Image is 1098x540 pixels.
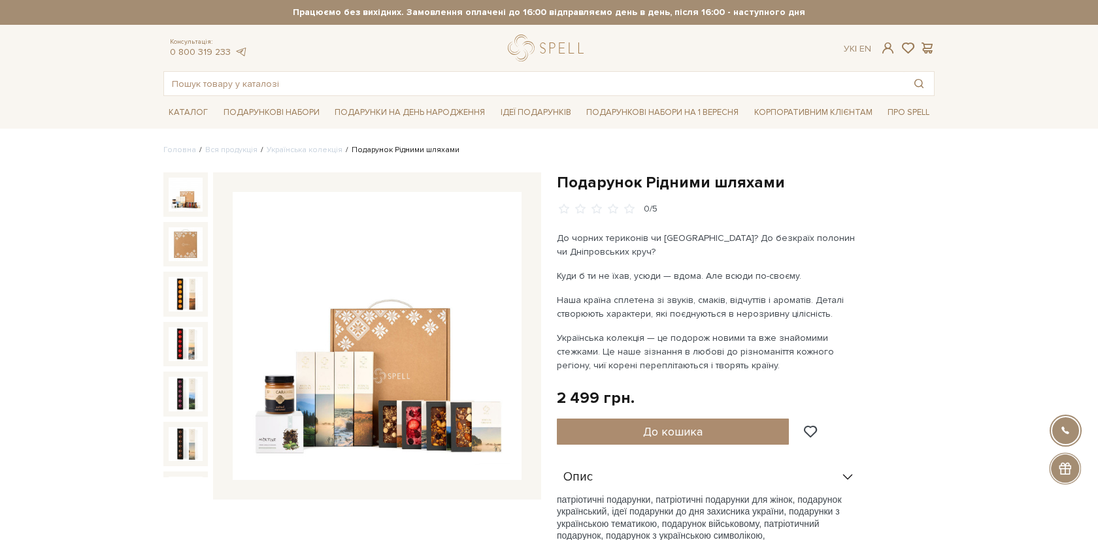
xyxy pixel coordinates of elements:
img: Подарунок Рідними шляхами [169,427,203,461]
a: 0 800 319 233 [170,46,231,57]
span: | [855,43,857,54]
a: Ідеї подарунків [495,103,576,123]
div: 2 499 грн. [557,388,635,408]
a: Каталог [163,103,213,123]
p: Куди б ти не їхав, усюди — вдома. Але всюди по-своєму. [557,269,863,283]
strong: Працюємо без вихідних. Замовлення оплачені до 16:00 відправляємо день в день, після 16:00 - насту... [163,7,935,18]
img: Подарунок Рідними шляхами [233,192,522,481]
p: Українська колекція — це подорож новими та вже знайомими стежками. Це наше зізнання в любові до р... [557,331,863,372]
img: Подарунок Рідними шляхами [169,227,203,261]
img: Подарунок Рідними шляхами [169,377,203,411]
a: Головна [163,145,196,155]
button: Пошук товару у каталозі [904,72,934,95]
a: Подарункові набори [218,103,325,123]
p: До чорних териконів чи [GEOGRAPHIC_DATA]? До безкраїх полонин чи Дніпровських круч? [557,231,863,259]
a: logo [508,35,590,61]
img: Подарунок Рідними шляхами [169,178,203,212]
a: En [859,43,871,54]
h1: Подарунок Рідними шляхами [557,172,935,193]
img: Подарунок Рідними шляхами [169,327,203,361]
span: Опис [563,471,593,483]
div: Ук [844,43,871,55]
p: Наша країна сплетена зі звуків, смаків, відчуттів і ароматів. Деталі створюють характери, які поє... [557,293,863,321]
li: Подарунок Рідними шляхами [342,144,459,156]
input: Пошук товару у каталозі [164,72,904,95]
a: Вся продукція [205,145,258,155]
a: Корпоративним клієнтам [749,101,878,123]
a: Подарунки на День народження [329,103,490,123]
img: Подарунок Рідними шляхами [169,277,203,311]
a: telegram [234,46,247,57]
a: Подарункові набори на 1 Вересня [581,101,744,123]
a: Українська колекція [267,145,342,155]
div: 0/5 [644,203,657,215]
span: Консультація: [170,38,247,46]
a: Про Spell [882,103,935,123]
span: До кошика [643,424,703,439]
img: Подарунок Рідними шляхами [169,477,203,511]
button: До кошика [557,419,789,445]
